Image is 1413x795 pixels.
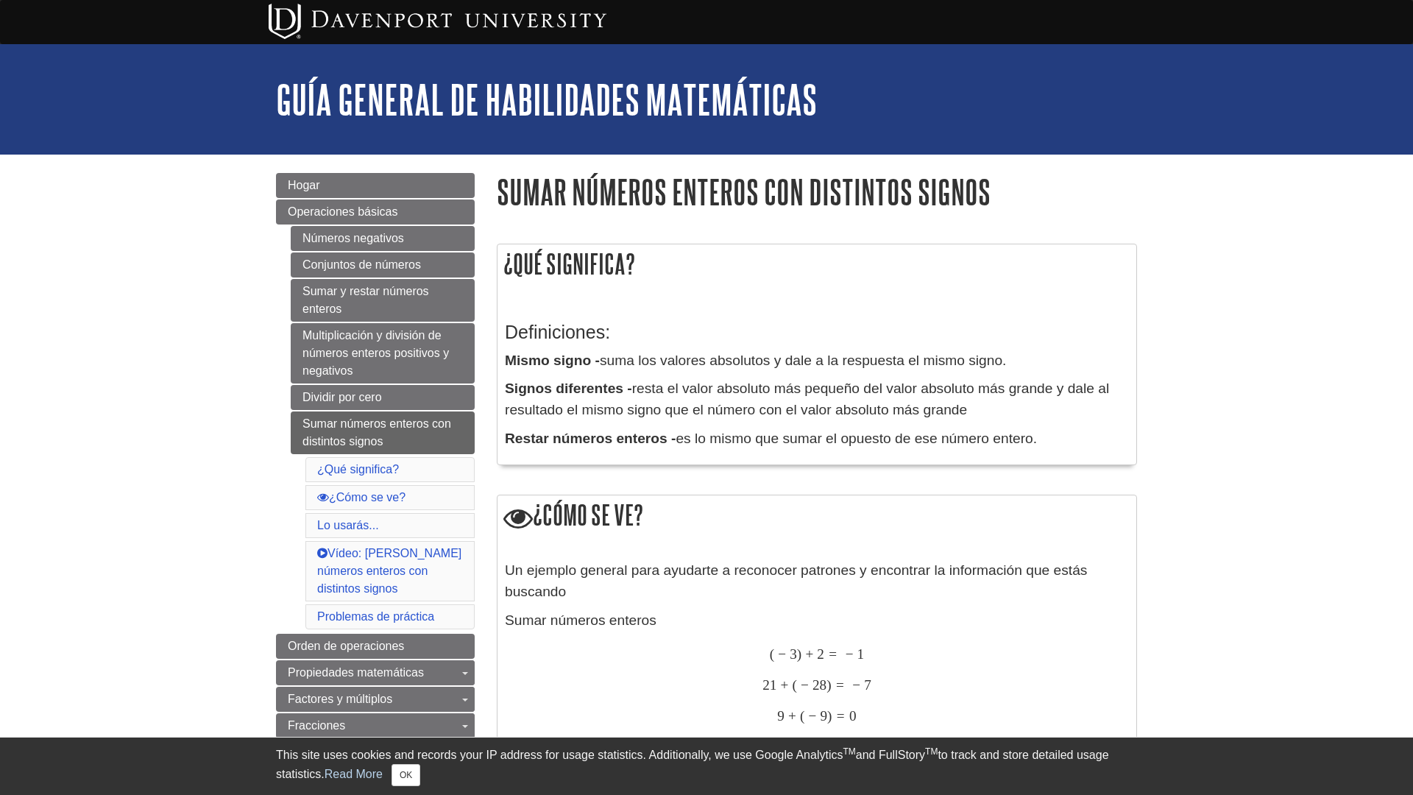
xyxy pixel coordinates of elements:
[837,707,845,724] span: =
[800,707,804,724] span: (
[288,640,404,652] span: Orden de operaciones
[849,707,857,724] span: 0
[505,431,676,446] b: Restar números enteros -
[505,322,1129,343] h3: Definiciones:
[276,713,475,738] a: Fracciones
[790,646,797,662] span: 3
[497,244,1136,283] h2: ¿Qué significa?
[288,179,320,191] span: Hogar
[317,463,399,476] a: ¿Qué significa?
[288,205,397,218] span: Operaciones básicas
[317,491,406,504] a: ¿Cómo se ve?
[864,676,871,693] span: 7
[505,428,1129,450] p: es lo mismo que sumar el opuesto de ese número entero.
[276,746,1137,786] div: This site uses cookies and records your IP address for usage statistics. Additionally, we use Goo...
[843,746,855,757] sup: TM
[392,764,420,786] button: Close
[276,660,475,685] a: Propiedades matemáticas
[797,646,801,662] span: )
[291,226,475,251] a: Números negativos
[762,676,776,693] span: 21
[778,646,786,662] span: −
[505,378,1129,421] p: resta el valor absoluto más pequeño del valor absoluto más grande y dale al resultado el mismo si...
[291,323,475,384] a: Multiplicación y división de números enteros positivos y negativos
[325,768,383,780] a: Read More
[291,252,475,278] a: Conjuntos de números
[505,350,1129,372] p: suma los valores absolutos y dale a la respuesta el mismo signo.
[288,719,345,732] span: Fracciones
[276,173,475,198] a: Hogar
[317,547,461,595] a: Vídeo: [PERSON_NAME] números enteros con distintos signos
[291,411,475,454] a: Sumar números enteros con distintos signos
[820,707,827,724] span: 9
[809,707,817,724] span: −
[829,646,837,662] span: =
[269,4,606,39] img: Davenport University
[852,676,860,693] span: −
[812,676,826,693] span: 28
[925,746,938,757] sup: TM
[276,634,475,659] a: Orden de operaciones
[801,676,809,693] span: −
[291,385,475,410] a: Dividir por cero
[291,279,475,322] a: Sumar y restar números enteros
[777,707,785,724] span: 9
[826,676,831,693] span: )
[836,676,844,693] span: =
[317,610,434,623] a: Problemas de práctica
[805,646,813,662] span: +
[781,676,789,693] span: +
[788,707,796,724] span: +
[276,77,817,122] a: Guía general de habilidades matemáticas
[276,687,475,712] a: Factores y múltiplos
[505,381,632,396] b: Signos diferentes -
[817,646,824,662] span: 2
[827,707,832,724] span: )
[276,199,475,225] a: Operaciones básicas
[288,693,392,705] span: Factores y múltiplos
[857,646,865,662] span: 1
[288,666,424,679] span: Propiedades matemáticas
[497,495,1136,537] h2: ¿Cómo se ve?
[505,560,1129,603] p: Un ejemplo general para ayudarte a reconocer patrones y encontrar la información que estás buscando
[770,646,774,662] span: (
[505,353,600,368] b: Mismo signo -
[497,173,1137,211] h1: Sumar números enteros con distintos signos
[317,519,379,531] a: Lo usarás...
[792,676,796,693] span: (
[846,646,854,662] span: −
